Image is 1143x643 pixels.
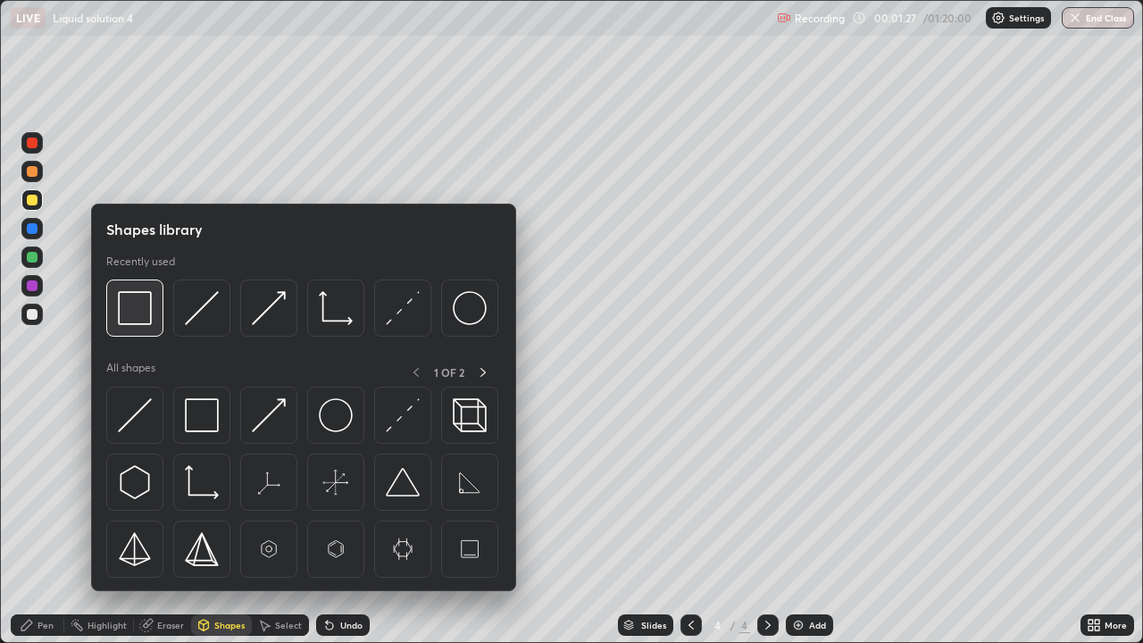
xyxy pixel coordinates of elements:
[185,465,219,499] img: svg+xml;charset=utf-8,%3Csvg%20xmlns%3D%22http%3A%2F%2Fwww.w3.org%2F2000%2Fsvg%22%20width%3D%2233...
[453,398,487,432] img: svg+xml;charset=utf-8,%3Csvg%20xmlns%3D%22http%3A%2F%2Fwww.w3.org%2F2000%2Fsvg%22%20width%3D%2235...
[319,398,353,432] img: svg+xml;charset=utf-8,%3Csvg%20xmlns%3D%22http%3A%2F%2Fwww.w3.org%2F2000%2Fsvg%22%20width%3D%2236...
[809,621,826,630] div: Add
[991,11,1005,25] img: class-settings-icons
[319,465,353,499] img: svg+xml;charset=utf-8,%3Csvg%20xmlns%3D%22http%3A%2F%2Fwww.w3.org%2F2000%2Fsvg%22%20width%3D%2265...
[386,398,420,432] img: svg+xml;charset=utf-8,%3Csvg%20xmlns%3D%22http%3A%2F%2Fwww.w3.org%2F2000%2Fsvg%22%20width%3D%2230...
[791,618,805,632] img: add-slide-button
[777,11,791,25] img: recording.375f2c34.svg
[453,532,487,566] img: svg+xml;charset=utf-8,%3Csvg%20xmlns%3D%22http%3A%2F%2Fwww.w3.org%2F2000%2Fsvg%22%20width%3D%2265...
[252,465,286,499] img: svg+xml;charset=utf-8,%3Csvg%20xmlns%3D%22http%3A%2F%2Fwww.w3.org%2F2000%2Fsvg%22%20width%3D%2265...
[16,11,40,25] p: LIVE
[38,621,54,630] div: Pen
[275,621,302,630] div: Select
[319,532,353,566] img: svg+xml;charset=utf-8,%3Csvg%20xmlns%3D%22http%3A%2F%2Fwww.w3.org%2F2000%2Fsvg%22%20width%3D%2265...
[730,620,736,630] div: /
[795,12,845,25] p: Recording
[1062,7,1134,29] button: End Class
[106,255,175,269] p: Recently used
[453,465,487,499] img: svg+xml;charset=utf-8,%3Csvg%20xmlns%3D%22http%3A%2F%2Fwww.w3.org%2F2000%2Fsvg%22%20width%3D%2265...
[185,291,219,325] img: svg+xml;charset=utf-8,%3Csvg%20xmlns%3D%22http%3A%2F%2Fwww.w3.org%2F2000%2Fsvg%22%20width%3D%2230...
[1105,621,1127,630] div: More
[386,532,420,566] img: svg+xml;charset=utf-8,%3Csvg%20xmlns%3D%22http%3A%2F%2Fwww.w3.org%2F2000%2Fsvg%22%20width%3D%2265...
[1009,13,1044,22] p: Settings
[118,291,152,325] img: svg+xml;charset=utf-8,%3Csvg%20xmlns%3D%22http%3A%2F%2Fwww.w3.org%2F2000%2Fsvg%22%20width%3D%2234...
[386,465,420,499] img: svg+xml;charset=utf-8,%3Csvg%20xmlns%3D%22http%3A%2F%2Fwww.w3.org%2F2000%2Fsvg%22%20width%3D%2238...
[386,291,420,325] img: svg+xml;charset=utf-8,%3Csvg%20xmlns%3D%22http%3A%2F%2Fwww.w3.org%2F2000%2Fsvg%22%20width%3D%2230...
[53,11,133,25] p: Liquid solution 4
[319,291,353,325] img: svg+xml;charset=utf-8,%3Csvg%20xmlns%3D%22http%3A%2F%2Fwww.w3.org%2F2000%2Fsvg%22%20width%3D%2233...
[434,365,464,380] p: 1 OF 2
[340,621,363,630] div: Undo
[709,620,727,630] div: 4
[185,532,219,566] img: svg+xml;charset=utf-8,%3Csvg%20xmlns%3D%22http%3A%2F%2Fwww.w3.org%2F2000%2Fsvg%22%20width%3D%2234...
[157,621,184,630] div: Eraser
[739,617,750,633] div: 4
[1068,11,1082,25] img: end-class-cross
[118,465,152,499] img: svg+xml;charset=utf-8,%3Csvg%20xmlns%3D%22http%3A%2F%2Fwww.w3.org%2F2000%2Fsvg%22%20width%3D%2230...
[214,621,245,630] div: Shapes
[118,532,152,566] img: svg+xml;charset=utf-8,%3Csvg%20xmlns%3D%22http%3A%2F%2Fwww.w3.org%2F2000%2Fsvg%22%20width%3D%2234...
[453,291,487,325] img: svg+xml;charset=utf-8,%3Csvg%20xmlns%3D%22http%3A%2F%2Fwww.w3.org%2F2000%2Fsvg%22%20width%3D%2236...
[118,398,152,432] img: svg+xml;charset=utf-8,%3Csvg%20xmlns%3D%22http%3A%2F%2Fwww.w3.org%2F2000%2Fsvg%22%20width%3D%2230...
[641,621,666,630] div: Slides
[185,398,219,432] img: svg+xml;charset=utf-8,%3Csvg%20xmlns%3D%22http%3A%2F%2Fwww.w3.org%2F2000%2Fsvg%22%20width%3D%2234...
[252,532,286,566] img: svg+xml;charset=utf-8,%3Csvg%20xmlns%3D%22http%3A%2F%2Fwww.w3.org%2F2000%2Fsvg%22%20width%3D%2265...
[106,361,155,383] p: All shapes
[252,291,286,325] img: svg+xml;charset=utf-8,%3Csvg%20xmlns%3D%22http%3A%2F%2Fwww.w3.org%2F2000%2Fsvg%22%20width%3D%2230...
[88,621,127,630] div: Highlight
[106,219,203,240] h5: Shapes library
[252,398,286,432] img: svg+xml;charset=utf-8,%3Csvg%20xmlns%3D%22http%3A%2F%2Fwww.w3.org%2F2000%2Fsvg%22%20width%3D%2230...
